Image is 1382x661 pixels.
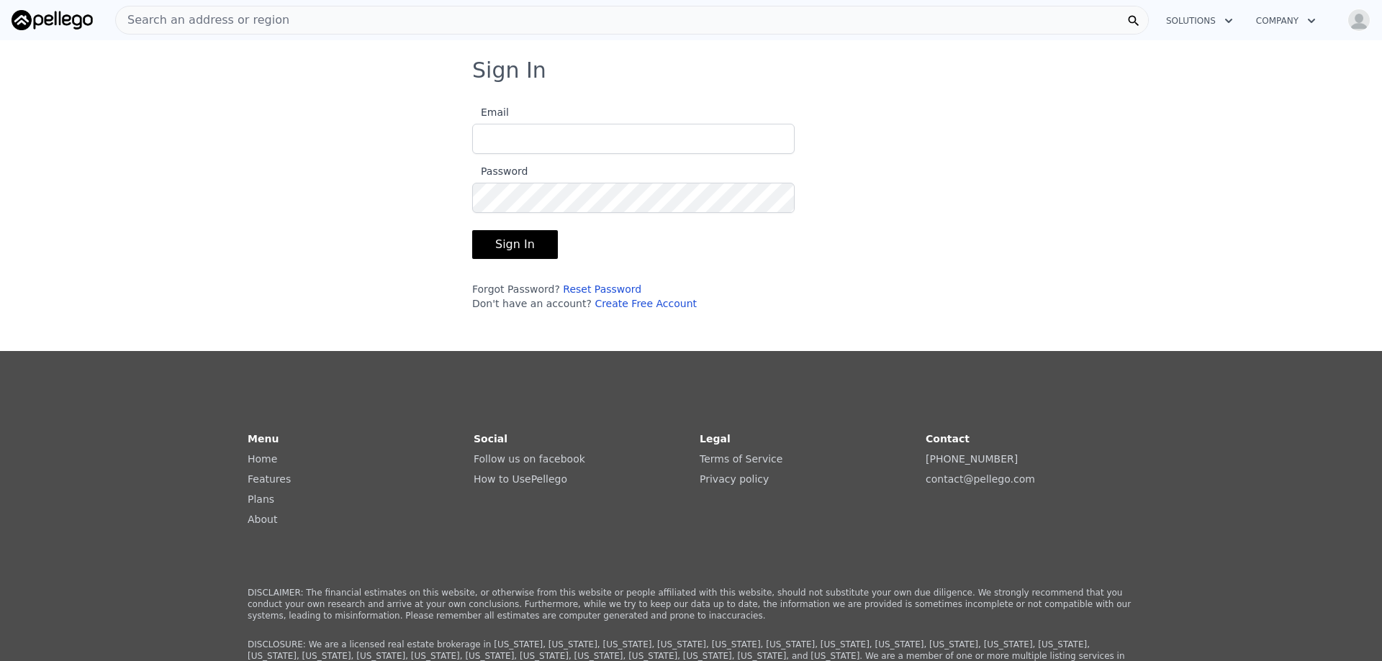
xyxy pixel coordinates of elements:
span: Email [472,106,509,118]
a: Reset Password [563,283,641,295]
button: Sign In [472,230,558,259]
img: Pellego [12,10,93,30]
button: Solutions [1155,8,1245,34]
strong: Social [474,433,507,445]
button: Company [1245,8,1327,34]
strong: Contact [926,433,970,445]
a: Follow us on facebook [474,453,585,465]
a: Features [248,473,291,485]
strong: Menu [248,433,279,445]
a: Terms of Service [700,453,782,465]
a: Plans [248,493,274,505]
a: [PHONE_NUMBER] [926,453,1018,465]
input: Password [472,183,795,213]
a: Create Free Account [595,298,697,309]
span: Search an address or region [116,12,289,29]
a: How to UsePellego [474,473,567,485]
a: Privacy policy [700,473,769,485]
h3: Sign In [472,58,910,83]
div: Forgot Password? Don't have an account? [472,282,795,311]
a: contact@pellego.com [926,473,1035,485]
p: DISCLAIMER: The financial estimates on this website, or otherwise from this website or people aff... [248,587,1134,621]
a: Home [248,453,277,465]
a: About [248,514,277,525]
input: Email [472,124,795,154]
span: Password [472,165,528,177]
img: avatar [1347,9,1370,32]
strong: Legal [700,433,731,445]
